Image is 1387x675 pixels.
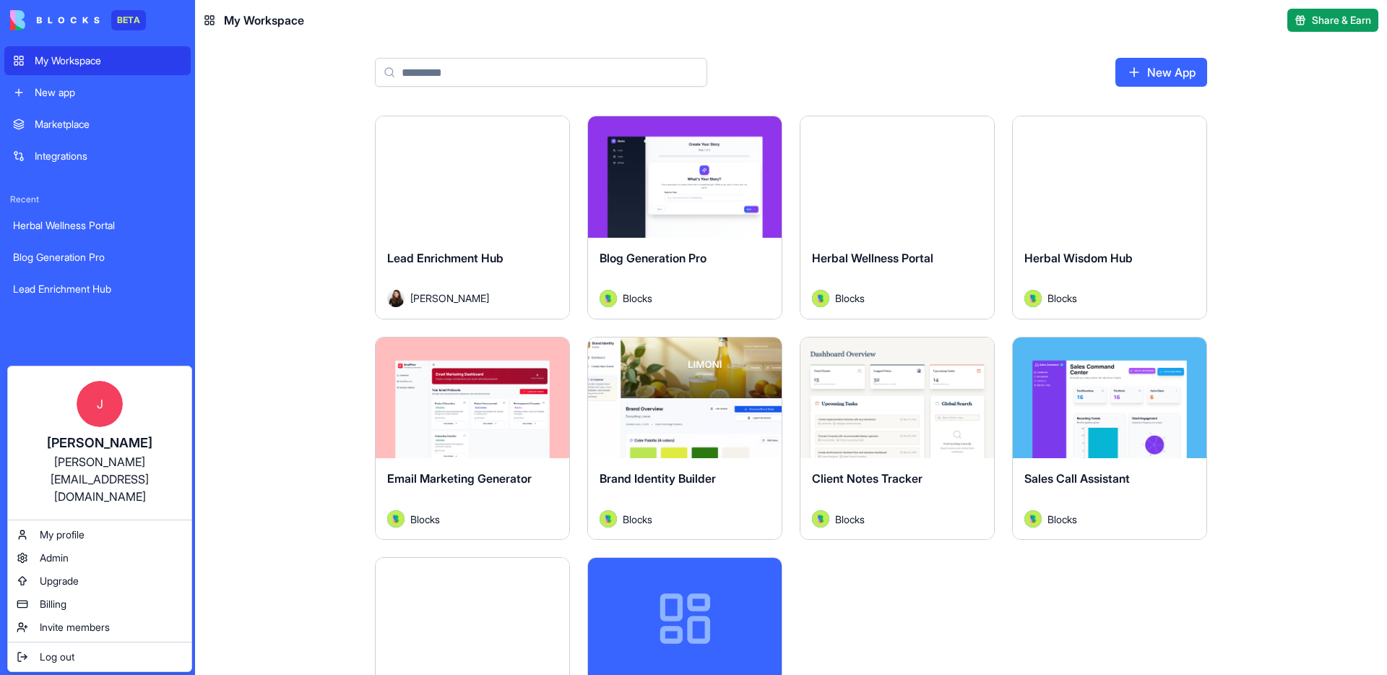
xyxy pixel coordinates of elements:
[11,616,189,639] a: Invite members
[11,523,189,546] a: My profile
[11,593,189,616] a: Billing
[40,650,74,664] span: Log out
[40,551,69,565] span: Admin
[77,381,123,427] span: J
[11,369,189,517] a: J[PERSON_NAME][PERSON_NAME][EMAIL_ADDRESS][DOMAIN_NAME]
[4,194,191,205] span: Recent
[40,620,110,635] span: Invite members
[13,282,182,296] div: Lead Enrichment Hub
[22,453,177,505] div: [PERSON_NAME][EMAIL_ADDRESS][DOMAIN_NAME]
[11,546,189,569] a: Admin
[13,218,182,233] div: Herbal Wellness Portal
[13,250,182,265] div: Blog Generation Pro
[22,433,177,453] div: [PERSON_NAME]
[40,574,79,588] span: Upgrade
[11,569,189,593] a: Upgrade
[40,528,85,542] span: My profile
[40,597,66,611] span: Billing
